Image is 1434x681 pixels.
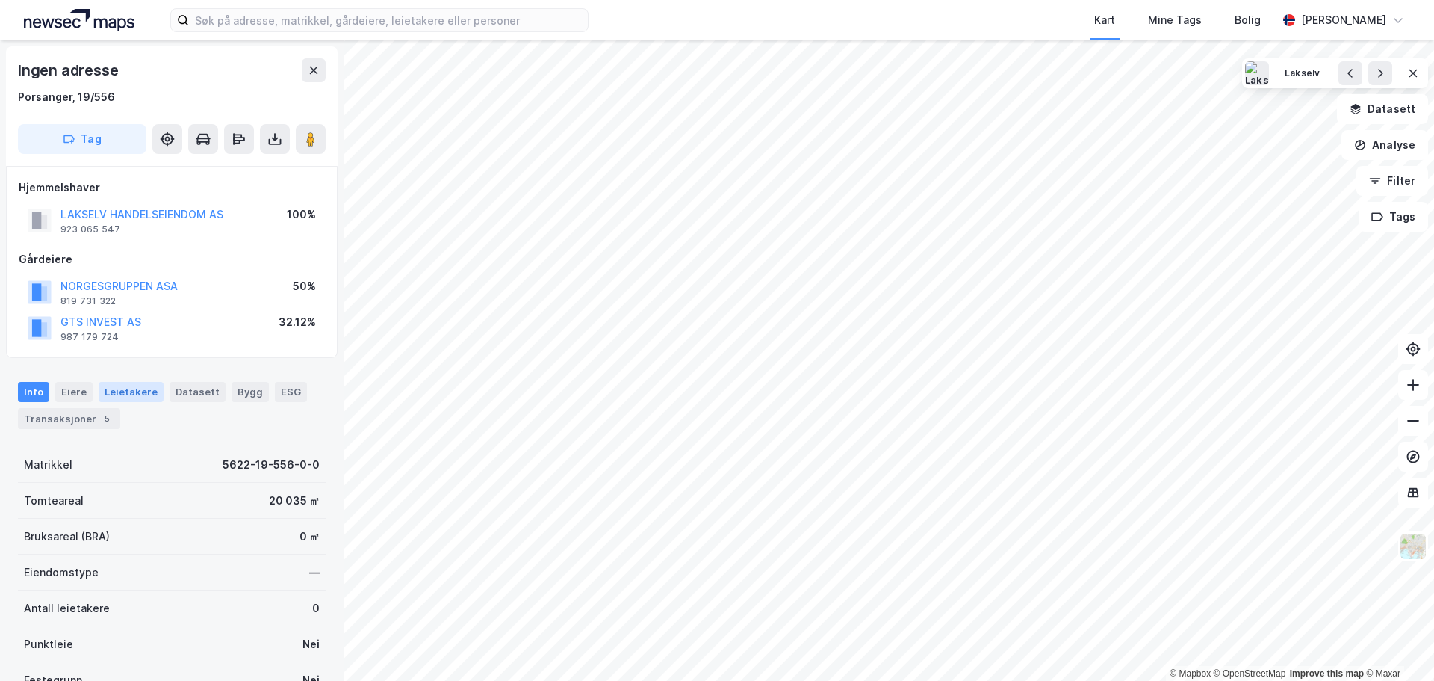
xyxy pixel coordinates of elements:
div: Ingen adresse [18,58,121,82]
button: Datasett [1337,94,1428,124]
div: Hjemmelshaver [19,179,325,197]
button: Analyse [1341,130,1428,160]
iframe: Chat Widget [1359,609,1434,681]
div: Mine Tags [1148,11,1202,29]
a: OpenStreetMap [1214,668,1286,679]
div: Porsanger, 19/556 [18,88,115,106]
div: Punktleie [24,635,73,653]
div: ESG [275,382,307,401]
div: Eiere [55,382,93,401]
div: 100% [287,206,316,224]
div: 5 [99,411,114,426]
div: Info [18,382,49,401]
div: Tomteareal [24,492,84,510]
div: Gårdeiere [19,250,325,268]
button: Lakselv [1275,61,1329,85]
a: Mapbox [1170,668,1211,679]
a: Improve this map [1290,668,1364,679]
div: 923 065 547 [60,224,120,235]
div: Bruksareal (BRA) [24,528,110,546]
button: Tag [18,124,146,154]
button: Tags [1359,202,1428,232]
div: 987 179 724 [60,331,119,343]
div: 32.12% [279,313,316,331]
div: Leietakere [99,382,164,401]
div: Nei [302,635,320,653]
div: Kart [1094,11,1115,29]
div: 5622-19-556-0-0 [223,456,320,474]
div: Bolig [1235,11,1261,29]
div: [PERSON_NAME] [1301,11,1386,29]
div: Bygg [232,382,269,401]
div: 20 035 ㎡ [269,492,320,510]
button: Filter [1356,166,1428,196]
div: Kontrollprogram for chat [1359,609,1434,681]
div: Eiendomstype [24,564,99,582]
img: logo.a4113a55bc3d86da70a041830d287a7e.svg [24,9,134,31]
div: — [309,564,320,582]
div: Datasett [170,382,226,401]
div: 819 731 322 [60,295,116,307]
div: 50% [293,277,316,295]
div: Antall leietakere [24,600,110,617]
div: 0 ㎡ [299,528,320,546]
div: Matrikkel [24,456,72,474]
div: Lakselv [1285,67,1320,80]
div: 0 [312,600,320,617]
img: Z [1399,532,1427,561]
div: Transaksjoner [18,408,120,429]
img: Lakselv [1245,61,1269,85]
input: Søk på adresse, matrikkel, gårdeiere, leietakere eller personer [189,9,588,31]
